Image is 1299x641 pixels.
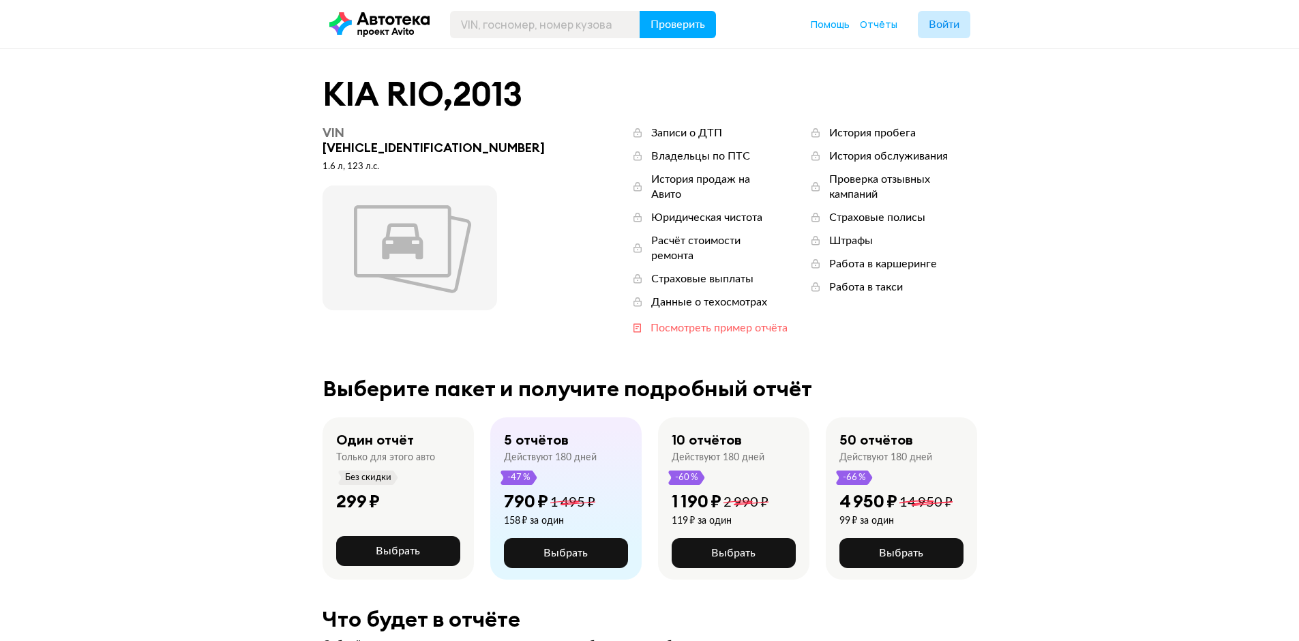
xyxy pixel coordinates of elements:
div: 1.6 л, 123 л.c. [323,161,563,173]
div: 10 отчётов [672,431,742,449]
span: -47 % [507,471,531,485]
div: Действуют 180 дней [672,451,764,464]
span: -60 % [674,471,699,485]
div: 99 ₽ за один [839,515,953,527]
div: Работа в каршеринге [829,256,937,271]
span: Выбрать [376,546,420,556]
div: 5 отчётов [504,431,569,449]
span: Войти [929,19,959,30]
div: 790 ₽ [504,490,548,512]
a: Посмотреть пример отчёта [631,320,788,336]
div: Проверка отзывных кампаний [829,172,976,202]
div: Юридическая чистота [651,210,762,225]
a: Отчёты [860,18,897,31]
span: 14 950 ₽ [899,496,953,509]
div: Только для этого авто [336,451,435,464]
button: Выбрать [672,538,796,568]
div: Что будет в отчёте [323,607,977,631]
button: Выбрать [839,538,964,568]
div: 119 ₽ за один [672,515,768,527]
div: Посмотреть пример отчёта [651,320,788,336]
div: Владельцы по ПТС [651,149,750,164]
div: KIA RIO , 2013 [323,76,977,112]
input: VIN, госномер, номер кузова [450,11,640,38]
div: Действуют 180 дней [839,451,932,464]
div: 50 отчётов [839,431,913,449]
div: Страховые полисы [829,210,925,225]
button: Выбрать [336,536,460,566]
div: Данные о техосмотрах [651,295,767,310]
button: Проверить [640,11,716,38]
span: 1 495 ₽ [550,496,595,509]
div: Записи о ДТП [651,125,722,140]
span: Выбрать [711,548,756,558]
span: 2 990 ₽ [723,496,768,509]
span: Без скидки [344,471,392,485]
span: Выбрать [543,548,588,558]
div: История обслуживания [829,149,948,164]
div: Страховые выплаты [651,271,753,286]
div: История пробега [829,125,916,140]
div: Действуют 180 дней [504,451,597,464]
div: 4 950 ₽ [839,490,897,512]
div: Работа в такси [829,280,903,295]
button: Выбрать [504,538,628,568]
span: Проверить [651,19,705,30]
div: 299 ₽ [336,490,380,512]
div: [VEHICLE_IDENTIFICATION_NUMBER] [323,125,563,155]
span: VIN [323,125,344,140]
div: Расчёт стоимости ремонта [651,233,781,263]
div: 158 ₽ за один [504,515,595,527]
span: Выбрать [879,548,923,558]
div: Один отчёт [336,431,414,449]
button: Войти [918,11,970,38]
div: История продаж на Авито [651,172,781,202]
div: Выберите пакет и получите подробный отчёт [323,376,977,401]
div: Штрафы [829,233,873,248]
a: Помощь [811,18,850,31]
div: 1 190 ₽ [672,490,721,512]
span: -66 % [842,471,867,485]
